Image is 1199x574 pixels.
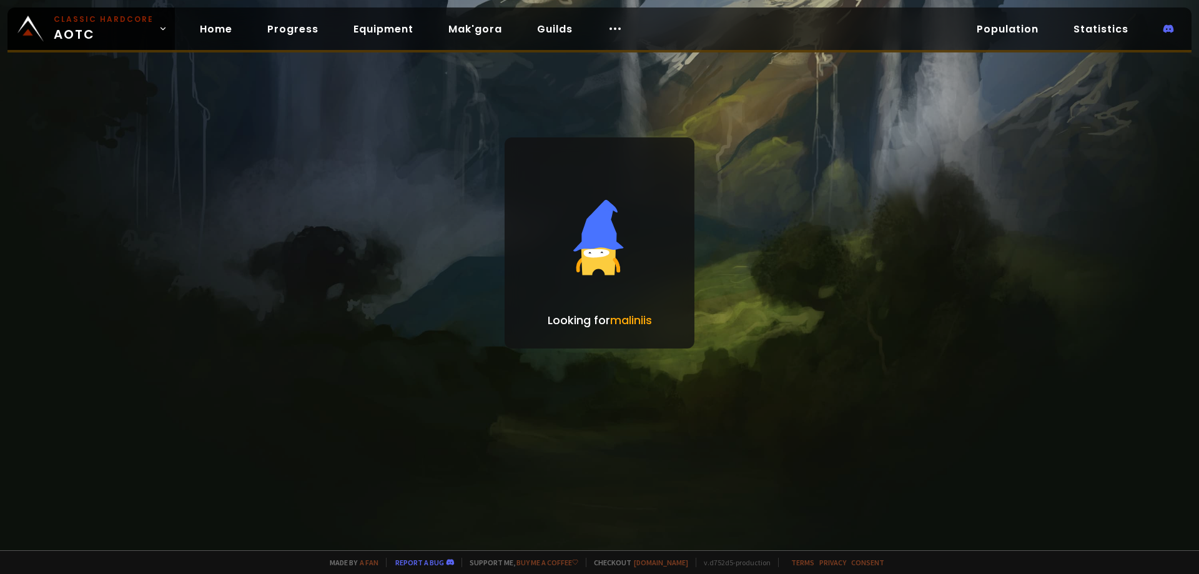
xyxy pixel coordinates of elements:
[190,16,242,42] a: Home
[7,7,175,50] a: Classic HardcoreAOTC
[360,558,378,567] a: a fan
[967,16,1049,42] a: Population
[343,16,423,42] a: Equipment
[696,558,771,567] span: v. d752d5 - production
[395,558,444,567] a: Report a bug
[634,558,688,567] a: [DOMAIN_NAME]
[586,558,688,567] span: Checkout
[438,16,512,42] a: Mak'gora
[851,558,884,567] a: Consent
[461,558,578,567] span: Support me,
[527,16,583,42] a: Guilds
[819,558,846,567] a: Privacy
[322,558,378,567] span: Made by
[1063,16,1138,42] a: Statistics
[610,312,652,328] span: maliniis
[548,312,652,329] p: Looking for
[54,14,154,44] span: AOTC
[257,16,328,42] a: Progress
[516,558,578,567] a: Buy me a coffee
[791,558,814,567] a: Terms
[54,14,154,25] small: Classic Hardcore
